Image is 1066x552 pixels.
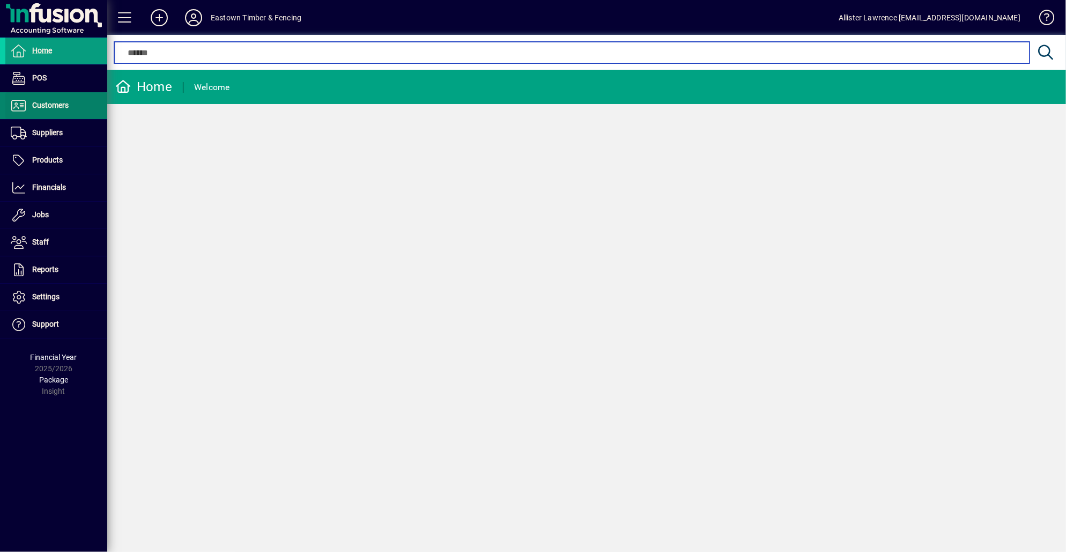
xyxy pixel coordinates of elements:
a: Financials [5,174,107,201]
a: Jobs [5,202,107,229]
a: Suppliers [5,120,107,146]
span: Financials [32,183,66,192]
span: Reports [32,265,58,274]
div: Welcome [194,79,230,96]
a: Settings [5,284,107,311]
div: Home [115,78,172,95]
span: Package [39,376,68,384]
span: Customers [32,101,69,109]
a: Customers [5,92,107,119]
button: Add [142,8,176,27]
a: Staff [5,229,107,256]
span: Suppliers [32,128,63,137]
span: Support [32,320,59,328]
span: Products [32,156,63,164]
span: Settings [32,292,60,301]
div: Eastown Timber & Fencing [211,9,301,26]
a: Support [5,311,107,338]
span: Home [32,46,52,55]
span: Staff [32,238,49,246]
span: POS [32,73,47,82]
span: Financial Year [31,353,77,362]
a: POS [5,65,107,92]
button: Profile [176,8,211,27]
a: Reports [5,256,107,283]
span: Jobs [32,210,49,219]
div: Allister Lawrence [EMAIL_ADDRESS][DOMAIN_NAME] [839,9,1020,26]
a: Knowledge Base [1031,2,1053,37]
a: Products [5,147,107,174]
